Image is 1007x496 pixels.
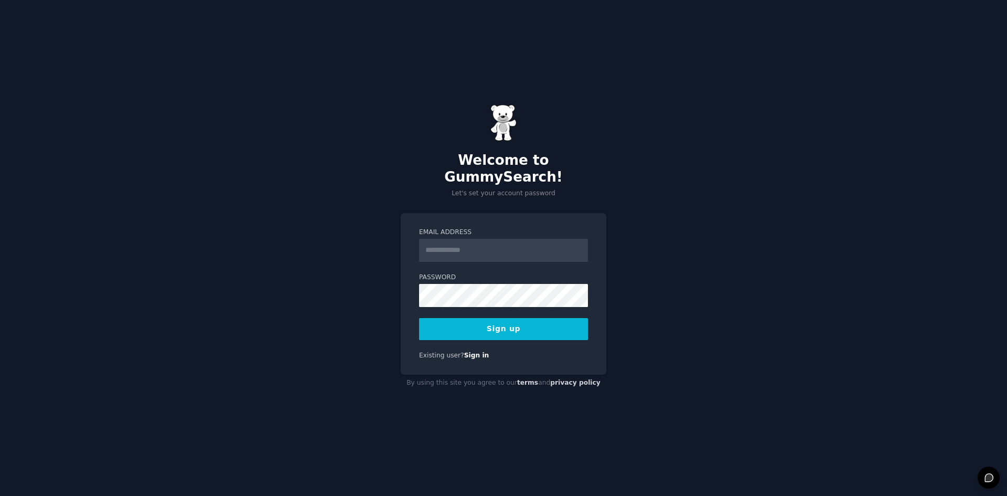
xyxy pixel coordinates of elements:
[517,379,538,386] a: terms
[419,228,588,237] label: Email Address
[490,104,517,141] img: Gummy Bear
[401,375,606,392] div: By using this site you agree to our and
[401,189,606,198] p: Let's set your account password
[550,379,601,386] a: privacy policy
[419,318,588,340] button: Sign up
[464,352,489,359] a: Sign in
[419,352,464,359] span: Existing user?
[419,273,588,282] label: Password
[401,152,606,185] h2: Welcome to GummySearch!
